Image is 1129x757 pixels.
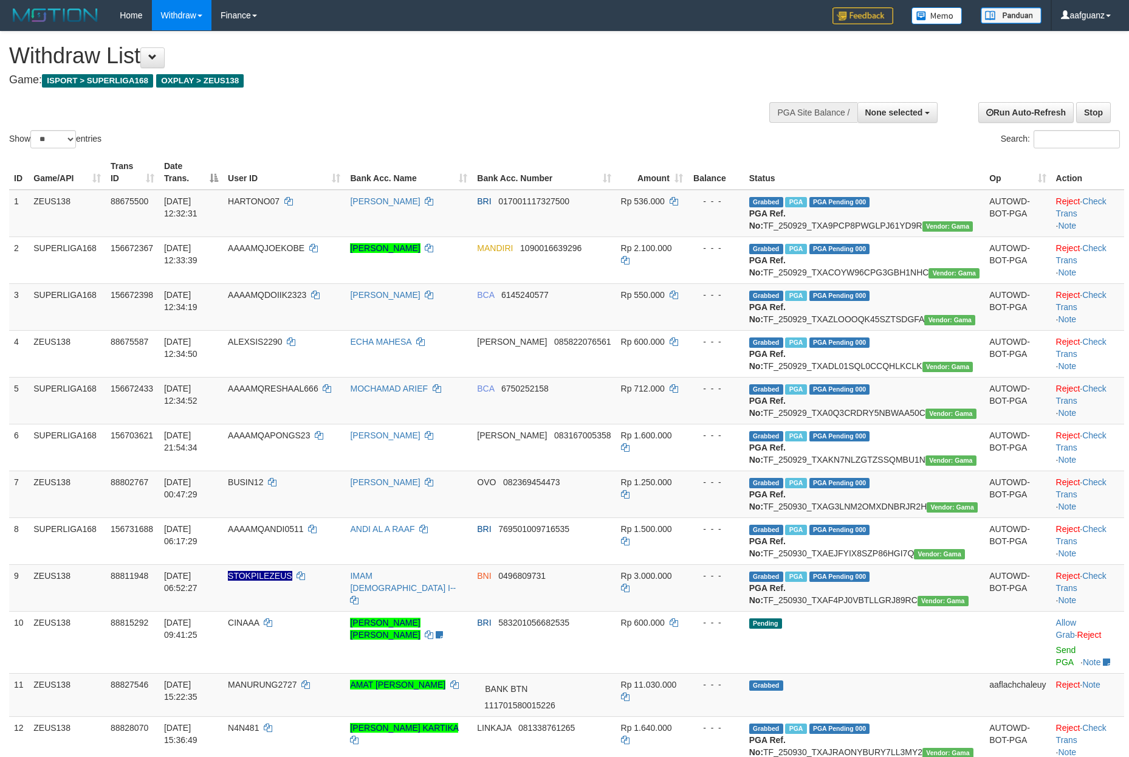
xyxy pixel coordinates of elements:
[228,477,263,487] span: BUSIN12
[693,382,740,395] div: - - -
[498,524,569,534] span: Copy 769501009716535 to clipboard
[914,549,965,559] span: Vendor URL: https://trx31.1velocity.biz
[621,723,672,733] span: Rp 1.640.000
[477,524,491,534] span: BRI
[30,130,76,148] select: Showentries
[744,424,984,471] td: TF_250929_TXAKN7NLZGTZSSQMBU1N
[9,6,101,24] img: MOTION_logo.png
[29,283,106,330] td: SUPERLIGA168
[164,524,197,546] span: [DATE] 06:17:29
[984,377,1051,424] td: AUTOWD-BOT-PGA
[693,679,740,691] div: - - -
[1056,430,1107,452] a: Check Trans
[164,243,197,265] span: [DATE] 12:33:39
[111,680,148,690] span: 88827546
[501,290,549,300] span: Copy 6145240577 to clipboard
[111,477,148,487] span: 88802767
[1056,680,1080,690] a: Reject
[749,197,783,207] span: Grabbed
[498,571,546,581] span: Copy 0496809731 to clipboard
[621,477,672,487] span: Rp 1.250.000
[1056,571,1080,581] a: Reject
[621,384,665,393] span: Rp 712.000
[621,290,665,300] span: Rp 550.000
[159,155,223,190] th: Date Trans.: activate to sort column descending
[484,700,555,710] span: Copy 111701580015226 to clipboard
[228,196,280,206] span: HARTONO07
[1058,361,1076,371] a: Note
[498,196,569,206] span: Copy 017001117327500 to clipboard
[769,102,857,123] div: PGA Site Balance /
[29,377,106,424] td: SUPERLIGA168
[744,471,984,517] td: TF_250930_TXAG3LNM2OMXDNBRJR2H
[1056,196,1080,206] a: Reject
[688,155,744,190] th: Balance
[744,330,984,377] td: TF_250929_TXADL01SQL0CCQHLKCLK
[785,724,806,734] span: Marked by aafnoeunsreypich
[785,431,806,441] span: Marked by aafchhiseyha
[1051,564,1124,611] td: · ·
[1056,290,1107,312] a: Check Trans
[1082,680,1100,690] a: Note
[228,384,318,393] span: AAAAMQRESHAAL666
[111,384,153,393] span: 156672433
[554,337,611,347] span: Copy 085822076561 to clipboard
[1056,243,1107,265] a: Check Trans
[693,570,740,582] div: - - -
[749,349,786,371] b: PGA Ref. No:
[693,476,740,488] div: - - -
[228,430,310,440] span: AAAAMQAPONGS23
[164,680,197,702] span: [DATE] 15:22:35
[693,289,740,301] div: - - -
[9,517,29,564] td: 8
[350,337,411,347] a: ECHA MAHESA
[785,291,806,301] span: Marked by aafsoycanthlai
[621,196,665,206] span: Rp 536.000
[29,424,106,471] td: SUPERLIGA168
[978,102,1074,123] a: Run Auto-Refresh
[477,571,491,581] span: BNI
[9,424,29,471] td: 6
[693,722,740,734] div: - - -
[749,255,786,277] b: PGA Ref. No:
[1056,571,1107,593] a: Check Trans
[616,155,688,190] th: Amount: activate to sort column ascending
[1056,337,1107,359] a: Check Trans
[477,337,547,347] span: [PERSON_NAME]
[749,302,786,324] b: PGA Ref. No:
[350,723,458,733] a: [PERSON_NAME] KARTIKA
[9,155,29,190] th: ID
[1056,477,1107,499] a: Check Trans
[927,502,978,513] span: Vendor URL: https://trx31.1velocity.biz
[744,190,984,237] td: TF_250929_TXA9PCP8PWGLPJ61YD9R
[111,290,153,300] span: 156672398
[228,680,297,690] span: MANURUNG2727
[749,396,786,418] b: PGA Ref. No:
[9,673,29,716] td: 11
[809,478,870,488] span: PGA Pending
[785,337,806,348] span: Marked by aafpengsreynich
[350,477,420,487] a: [PERSON_NAME]
[9,611,29,673] td: 10
[1056,645,1076,667] a: Send PGA
[1056,243,1080,253] a: Reject
[1058,314,1076,324] a: Note
[785,525,806,535] span: Marked by aafromsomean
[809,572,870,582] span: PGA Pending
[984,190,1051,237] td: AUTOWD-BOT-PGA
[922,362,973,372] span: Vendor URL: https://trx31.1velocity.biz
[350,290,420,300] a: [PERSON_NAME]
[29,517,106,564] td: SUPERLIGA168
[350,618,420,640] a: [PERSON_NAME] [PERSON_NAME]
[984,330,1051,377] td: AUTOWD-BOT-PGA
[918,596,969,606] span: Vendor URL: https://trx31.1velocity.biz
[1051,283,1124,330] td: · ·
[1056,290,1080,300] a: Reject
[477,243,513,253] span: MANDIRI
[1058,747,1076,757] a: Note
[749,572,783,582] span: Grabbed
[29,237,106,283] td: SUPERLIGA168
[984,237,1051,283] td: AUTOWD-BOT-PGA
[621,243,672,253] span: Rp 2.100.000
[228,571,292,581] span: Nama rekening ada tanda titik/strip, harap diedit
